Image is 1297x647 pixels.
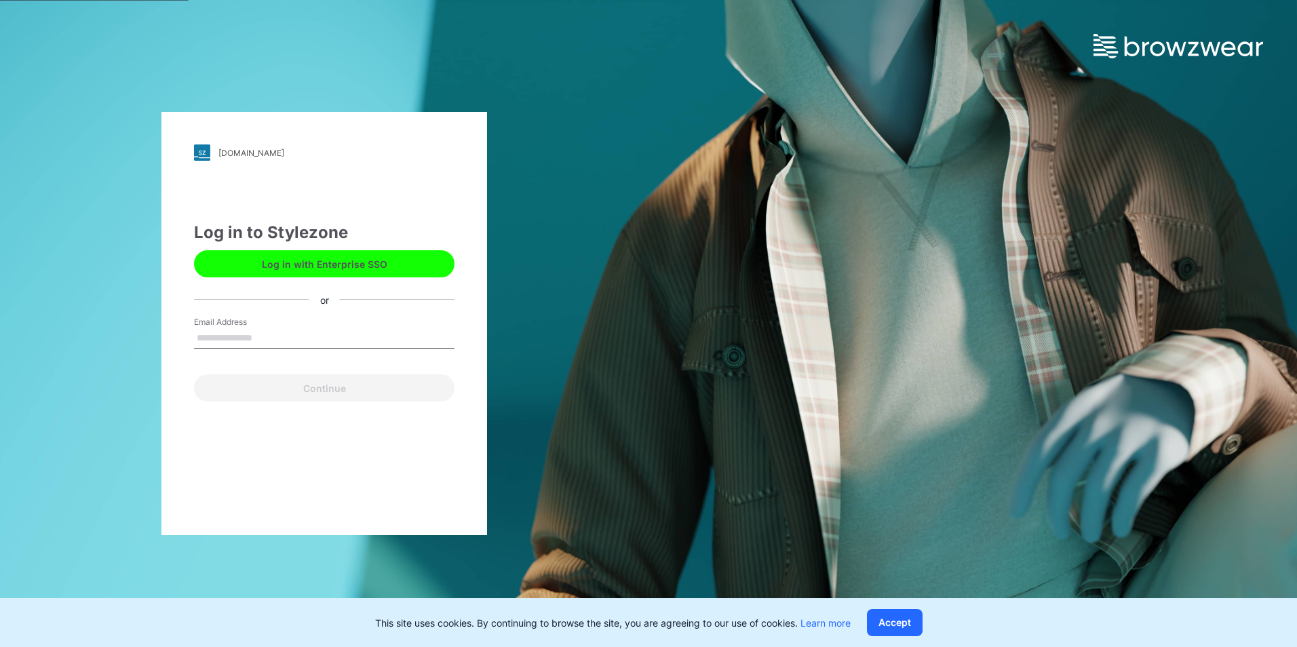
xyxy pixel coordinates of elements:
img: browzwear-logo.e42bd6dac1945053ebaf764b6aa21510.svg [1093,34,1263,58]
div: [DOMAIN_NAME] [218,148,284,158]
button: Accept [867,609,923,636]
label: Email Address [194,316,289,328]
img: stylezone-logo.562084cfcfab977791bfbf7441f1a819.svg [194,144,210,161]
div: Log in to Stylezone [194,220,454,245]
a: Learn more [800,617,851,629]
p: This site uses cookies. By continuing to browse the site, you are agreeing to our use of cookies. [375,616,851,630]
div: or [309,292,340,307]
a: [DOMAIN_NAME] [194,144,454,161]
button: Log in with Enterprise SSO [194,250,454,277]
